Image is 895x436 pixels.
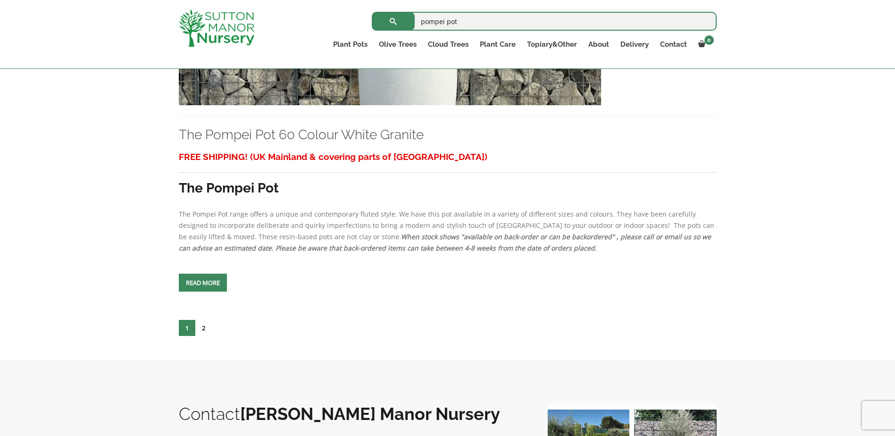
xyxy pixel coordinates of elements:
[583,38,615,51] a: About
[474,38,521,51] a: Plant Care
[179,148,717,166] h3: FREE SHIPPING! (UK Mainland & covering parts of [GEOGRAPHIC_DATA])
[521,38,583,51] a: Topiary&Other
[179,148,717,254] div: The Pompei Pot range offers a unique and contemporary fluted style. We have this pot available in...
[179,320,195,336] span: 1
[179,274,227,292] a: Read more
[654,38,693,51] a: Contact
[179,9,254,47] img: logo
[179,180,279,196] strong: The Pompei Pot
[373,38,422,51] a: Olive Trees
[704,35,714,45] span: 0
[422,38,474,51] a: Cloud Trees
[372,12,717,31] input: Search...
[179,404,528,424] h2: Contact
[179,127,424,143] a: The Pompei Pot 60 Colour White Granite
[195,320,212,336] a: 2
[327,38,373,51] a: Plant Pots
[693,38,717,51] a: 0
[179,232,711,252] em: When stock shows "available on back-order or can be backordered" , please call or email us so we ...
[615,38,654,51] a: Delivery
[240,404,500,424] b: [PERSON_NAME] Manor Nursery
